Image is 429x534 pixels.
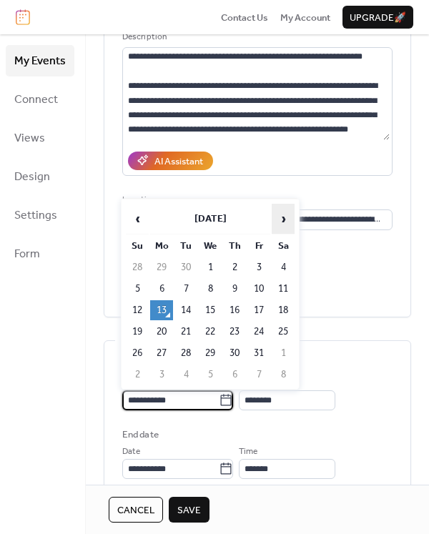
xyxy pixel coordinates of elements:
[199,279,222,299] td: 8
[272,300,295,320] td: 18
[199,257,222,277] td: 1
[14,204,57,227] span: Settings
[14,166,50,189] span: Design
[247,365,270,385] td: 7
[126,322,149,342] td: 19
[14,127,45,150] span: Views
[221,10,268,24] a: Contact Us
[342,6,413,29] button: Upgrade🚀
[126,257,149,277] td: 28
[122,427,159,442] div: End date
[122,30,390,44] div: Description
[150,204,270,234] th: [DATE]
[126,236,149,256] th: Su
[150,365,173,385] td: 3
[174,279,197,299] td: 7
[247,279,270,299] td: 10
[126,279,149,299] td: 5
[126,343,149,363] td: 26
[177,503,201,518] span: Save
[6,238,74,270] a: Form
[126,365,149,385] td: 2
[272,204,294,233] span: ›
[247,322,270,342] td: 24
[247,236,270,256] th: Fr
[272,343,295,363] td: 1
[117,503,154,518] span: Cancel
[223,322,246,342] td: 23
[169,497,209,523] button: Save
[199,343,222,363] td: 29
[14,50,66,73] span: My Events
[223,300,246,320] td: 16
[280,11,330,25] span: My Account
[199,236,222,256] th: We
[247,300,270,320] td: 17
[174,365,197,385] td: 4
[223,236,246,256] th: Th
[150,343,173,363] td: 27
[272,257,295,277] td: 4
[6,122,74,154] a: Views
[350,11,406,25] span: Upgrade 🚀
[6,161,74,192] a: Design
[272,279,295,299] td: 11
[14,243,40,266] span: Form
[6,84,74,115] a: Connect
[247,343,270,363] td: 31
[174,343,197,363] td: 28
[174,257,197,277] td: 30
[127,204,148,233] span: ‹
[247,257,270,277] td: 3
[272,365,295,385] td: 8
[280,10,330,24] a: My Account
[199,300,222,320] td: 15
[150,300,173,320] td: 13
[16,9,30,25] img: logo
[150,236,173,256] th: Mo
[154,154,203,169] div: AI Assistant
[272,322,295,342] td: 25
[223,365,246,385] td: 6
[14,89,58,112] span: Connect
[6,45,74,76] a: My Events
[223,257,246,277] td: 2
[174,300,197,320] td: 14
[223,279,246,299] td: 9
[150,279,173,299] td: 6
[126,300,149,320] td: 12
[221,11,268,25] span: Contact Us
[223,343,246,363] td: 30
[174,322,197,342] td: 21
[199,365,222,385] td: 5
[128,152,213,170] button: AI Assistant
[272,236,295,256] th: Sa
[239,445,257,459] span: Time
[150,257,173,277] td: 29
[122,193,390,207] div: Location
[6,199,74,231] a: Settings
[150,322,173,342] td: 20
[174,236,197,256] th: Tu
[109,497,163,523] button: Cancel
[122,445,140,459] span: Date
[199,322,222,342] td: 22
